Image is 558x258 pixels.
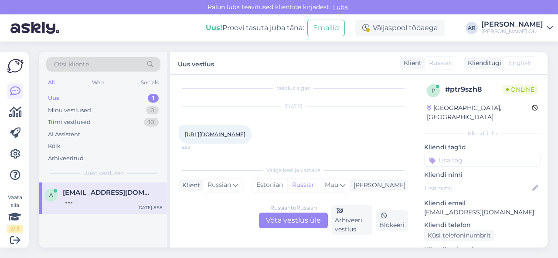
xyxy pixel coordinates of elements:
[427,103,532,122] div: [GEOGRAPHIC_DATA], [GEOGRAPHIC_DATA]
[7,225,23,233] div: 2 / 3
[146,106,159,115] div: 0
[259,213,328,228] div: Võta vestlus üle
[48,118,91,127] div: Tiimi vestlused
[181,144,214,151] span: 8:58
[148,94,159,103] div: 1
[179,166,408,174] div: Valige keel ja vastake
[54,60,89,69] span: Otsi kliente
[481,21,543,28] div: [PERSON_NAME]
[287,179,320,192] div: Russian
[48,130,80,139] div: AI Assistent
[179,181,200,190] div: Klient
[425,183,531,193] input: Lisa nimi
[424,170,541,179] p: Kliendi nimi
[206,23,304,33] div: Proovi tasuta juba täna:
[509,58,531,68] span: English
[400,58,422,68] div: Klient
[464,58,501,68] div: Klienditugi
[424,230,494,241] div: Küsi telefoninumbrit
[7,193,23,233] div: Vaata siia
[424,143,541,152] p: Kliendi tag'id
[481,21,553,35] a: [PERSON_NAME][PERSON_NAME] OÜ
[48,106,91,115] div: Minu vestlused
[270,204,317,212] div: Russian to Russian
[179,84,408,92] div: Vestlus algas
[481,28,543,35] div: [PERSON_NAME] OÜ
[432,87,436,94] span: p
[144,118,159,127] div: 10
[178,57,214,69] label: Uus vestlus
[424,245,541,254] p: Klienditeekond
[503,85,538,94] span: Online
[208,180,231,190] span: Russian
[63,189,153,196] span: anstradex@gmail.com
[48,142,61,151] div: Kõik
[90,77,105,88] div: Web
[307,20,345,36] button: Emailid
[49,192,53,198] span: a
[179,103,408,110] div: [DATE]
[424,130,541,138] div: Kliendi info
[206,24,222,32] b: Uus!
[185,131,245,138] a: [URL][DOMAIN_NAME]
[424,199,541,208] p: Kliendi email
[424,208,541,217] p: [EMAIL_ADDRESS][DOMAIN_NAME]
[137,204,162,211] div: [DATE] 8:58
[429,58,453,68] span: Russian
[376,210,408,231] div: Blokeeri
[466,22,478,34] div: AR
[48,154,84,163] div: Arhiveeritud
[325,181,338,189] span: Muu
[83,169,124,177] span: Uued vestlused
[330,3,350,11] span: Luba
[331,205,372,235] div: Arhiveeri vestlus
[7,59,24,73] img: Askly Logo
[48,94,59,103] div: Uus
[424,154,541,167] input: Lisa tag
[46,77,56,88] div: All
[355,20,445,36] div: Väljaspool tööaega
[252,179,287,192] div: Estonian
[139,77,160,88] div: Socials
[445,84,503,95] div: # ptr9szh8
[424,220,541,230] p: Kliendi telefon
[350,181,405,190] div: [PERSON_NAME]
